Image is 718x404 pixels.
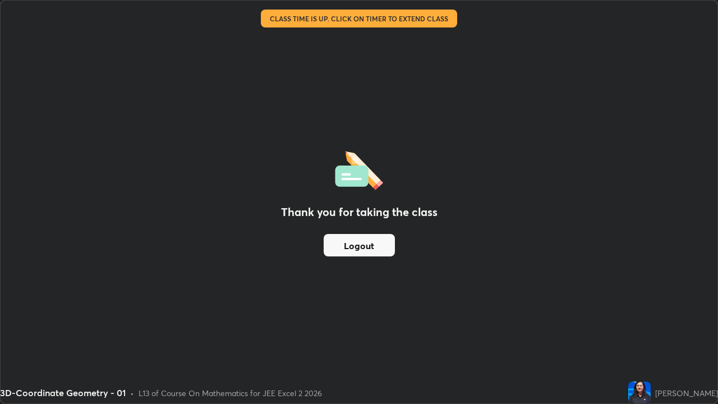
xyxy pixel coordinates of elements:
[281,204,438,221] h2: Thank you for taking the class
[628,382,651,404] img: 4b638fcb64b94195b819c4963410e12e.jpg
[324,234,395,256] button: Logout
[130,387,134,399] div: •
[139,387,322,399] div: L13 of Course On Mathematics for JEE Excel 2 2026
[335,148,383,190] img: offlineFeedback.1438e8b3.svg
[655,387,718,399] div: [PERSON_NAME]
